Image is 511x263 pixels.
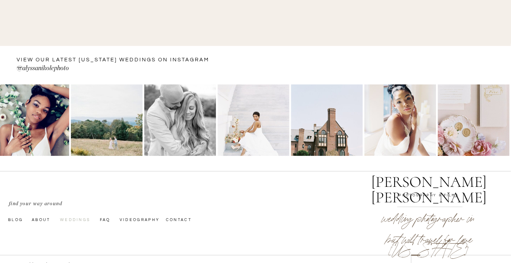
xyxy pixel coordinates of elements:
img: Skyline-Drive-Anniversary-photos-in-the-mountains-by-Virginia-Wedding-Photographer-Natalie-Jayne-... [71,84,143,156]
a: videography [120,216,159,222]
p: but will travel for love [382,224,476,255]
a: Contact [166,216,202,222]
a: [PERSON_NAME] [PERSON_NAME] [367,174,491,194]
a: Weddings [60,216,93,222]
img: Skyline-Drive-Anniversary-photos-in-the-mountains-by-Virginia-Wedding-Photographer-Natalie-Jayne-... [144,84,216,156]
a: faq [100,216,111,222]
a: VIEW OUR LATEST [US_STATE] WEDDINGS ON instagram — [17,56,211,65]
img: Dover-Hall-Richmond-Virginia-Wedding-Venue-colorful-summer-by-photographer-natalie-Jayne-photogra... [291,84,363,156]
img: Dover-Hall-Richmond-Virginia-Wedding-Venue-colorful-summer-by-photographer-natalie-Jayne-photogra... [365,84,436,156]
img: Dover-Hall-Richmond-Virginia-Wedding-Venue-colorful-summer-by-photographer-natalie-Jayne-photogra... [438,84,510,156]
h2: wedding photographer in [US_STATE] [350,203,507,248]
p: find your way around [9,200,81,205]
a: Blog [8,216,30,222]
img: richmond-capitol-bridal-session-Night-black-and-white-Natalie-Jayne-photographer-Photography-wedd... [218,84,289,156]
a: @alyssanikolephoto [17,63,176,75]
a: About [32,216,56,222]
